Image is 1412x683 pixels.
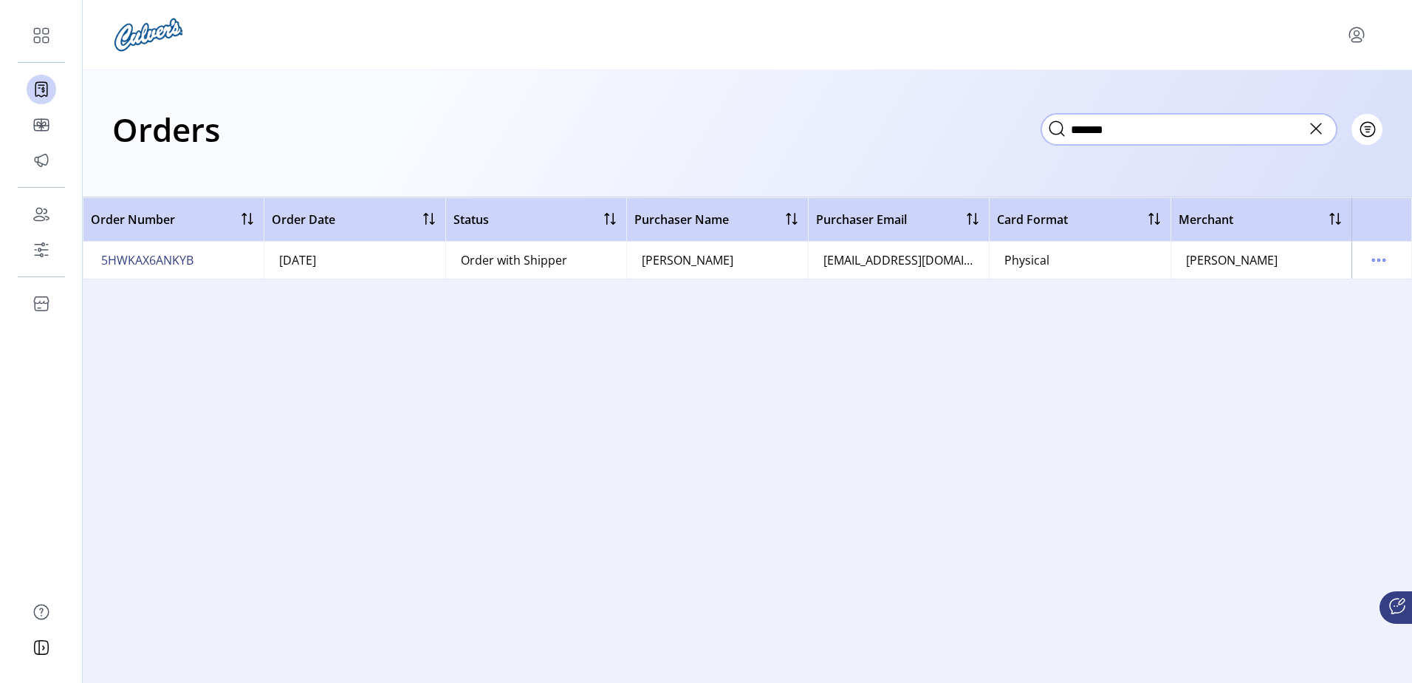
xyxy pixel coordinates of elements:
div: Order with Shipper [461,251,567,269]
div: [EMAIL_ADDRESS][DOMAIN_NAME] [823,251,974,269]
div: [PERSON_NAME] [1186,251,1278,269]
span: Status [453,211,489,228]
button: 5HWKAX6ANKYB [98,248,196,272]
h1: Orders [112,103,220,155]
span: Order Number [91,211,175,228]
div: [PERSON_NAME] [642,251,733,269]
span: 5HWKAX6ANKYB [101,251,193,269]
span: Merchant [1179,211,1233,228]
span: Purchaser Name [634,211,729,228]
span: Purchaser Email [816,211,907,228]
img: logo [112,14,182,55]
button: menu [1367,248,1391,272]
span: Card Format [997,211,1068,228]
button: menu [1345,23,1368,47]
button: Filter Button [1351,114,1382,145]
td: [DATE] [264,242,445,279]
div: Physical [1004,251,1049,269]
span: Order Date [272,211,335,228]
